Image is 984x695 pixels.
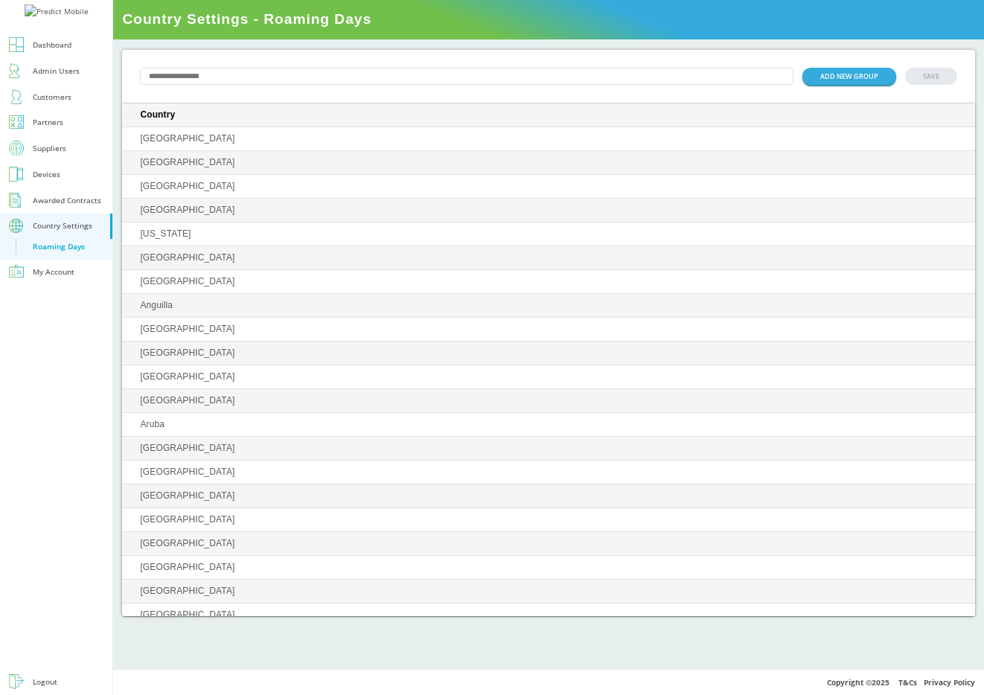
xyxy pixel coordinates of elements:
[122,270,975,294] td: [GEOGRAPHIC_DATA]
[122,389,975,413] td: [GEOGRAPHIC_DATA]
[113,669,984,695] div: Copyright © 2025
[33,167,60,182] div: Devices
[33,38,71,52] div: Dashboard
[122,151,975,175] td: [GEOGRAPHIC_DATA]
[122,294,975,318] td: Anguilla
[924,677,975,688] a: Privacy Policy
[25,4,89,19] img: Predict Mobile
[122,199,975,222] td: [GEOGRAPHIC_DATA]
[122,342,975,365] td: [GEOGRAPHIC_DATA]
[122,127,975,151] td: [GEOGRAPHIC_DATA]
[122,461,975,484] td: [GEOGRAPHIC_DATA]
[122,508,975,532] td: [GEOGRAPHIC_DATA]
[33,219,92,233] div: Country Settings
[33,675,57,689] div: Logout
[33,265,74,279] div: My Account
[898,677,917,688] a: T&Cs
[122,580,975,603] td: [GEOGRAPHIC_DATA]
[122,103,975,127] th: Country
[122,437,975,461] td: [GEOGRAPHIC_DATA]
[122,222,975,246] td: [US_STATE]
[122,318,975,342] td: [GEOGRAPHIC_DATA]
[122,365,975,389] td: [GEOGRAPHIC_DATA]
[122,175,975,199] td: [GEOGRAPHIC_DATA]
[122,413,975,437] td: Aruba
[122,484,975,508] td: [GEOGRAPHIC_DATA]
[802,68,896,85] button: ADD NEW GROUP
[122,603,975,627] td: [GEOGRAPHIC_DATA]
[122,246,975,270] td: [GEOGRAPHIC_DATA]
[33,141,66,156] div: Suppliers
[33,193,101,208] div: Awarded Contracts
[33,115,63,129] div: Partners
[122,532,975,556] td: [GEOGRAPHIC_DATA]
[33,90,71,104] div: Customers
[33,242,85,252] div: Roaming Days
[122,556,975,580] td: [GEOGRAPHIC_DATA]
[33,64,80,78] div: Admin Users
